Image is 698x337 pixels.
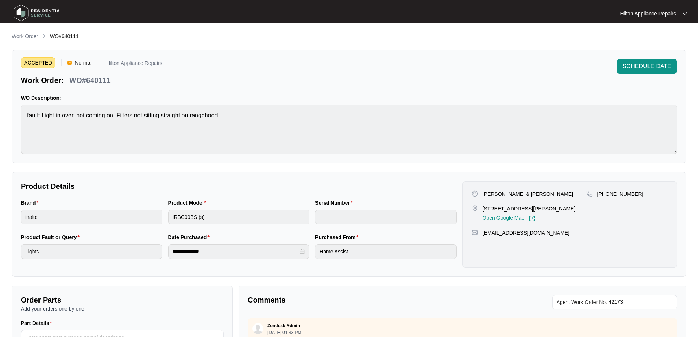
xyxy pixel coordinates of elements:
[21,234,82,241] label: Product Fault or Query
[168,199,210,206] label: Product Model
[472,229,478,236] img: map-pin
[21,244,162,259] input: Product Fault or Query
[21,105,677,154] textarea: fault: Light in oven not coming on. Filters not sitting straight on rangehood.
[483,205,577,212] p: [STREET_ADDRESS][PERSON_NAME],
[586,190,593,197] img: map-pin
[483,229,569,237] p: [EMAIL_ADDRESS][DOMAIN_NAME]
[248,295,457,305] p: Comments
[12,33,38,40] p: Work Order
[21,210,162,224] input: Brand
[21,94,677,102] p: WO Description:
[11,2,62,24] img: residentia service logo
[529,215,535,222] img: Link-External
[21,305,224,312] p: Add your orders one by one
[21,319,55,327] label: Part Details
[483,190,573,198] p: [PERSON_NAME] & [PERSON_NAME]
[623,62,671,71] span: SCHEDULE DATE
[609,298,673,307] input: Add Agent Work Order No.
[106,61,162,68] p: Hilton Appliance Repairs
[315,210,457,224] input: Serial Number
[168,234,213,241] label: Date Purchased
[472,205,478,212] img: map-pin
[620,10,676,17] p: Hilton Appliance Repairs
[21,295,224,305] p: Order Parts
[683,12,687,15] img: dropdown arrow
[315,244,457,259] input: Purchased From
[315,199,355,206] label: Serial Number
[267,323,300,329] p: Zendesk Admin
[50,33,79,39] span: WO#640111
[21,75,63,85] p: Work Order:
[173,248,299,255] input: Date Purchased
[315,234,361,241] label: Purchased From
[67,61,72,65] img: Vercel Logo
[21,199,41,206] label: Brand
[69,75,110,85] p: WO#640111
[10,33,40,41] a: Work Order
[41,33,47,39] img: chevron-right
[472,190,478,197] img: user-pin
[483,215,535,222] a: Open Google Map
[617,59,677,74] button: SCHEDULE DATE
[21,181,457,191] p: Product Details
[267,330,301,335] p: [DATE] 01:33 PM
[168,210,310,224] input: Product Model
[557,298,607,307] span: Agent Work Order No.
[21,57,55,68] span: ACCEPTED
[252,323,263,334] img: user.svg
[72,57,94,68] span: Normal
[597,190,643,198] p: [PHONE_NUMBER]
